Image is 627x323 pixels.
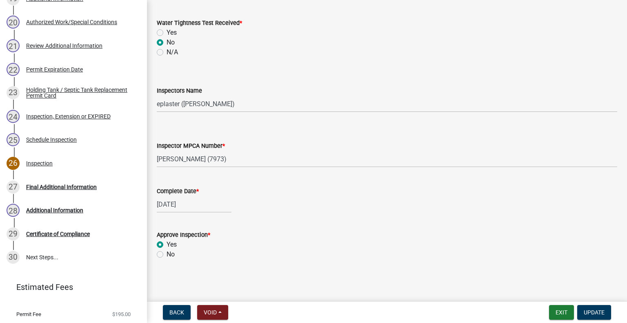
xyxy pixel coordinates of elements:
[157,20,242,26] label: Water Tightness Test Received
[7,39,20,52] div: 21
[7,251,20,264] div: 30
[167,28,177,38] label: Yes
[163,305,191,320] button: Back
[7,63,20,76] div: 22
[157,88,202,94] label: Inspectors Name
[577,305,611,320] button: Update
[157,143,225,149] label: Inspector MPCA Number
[197,305,228,320] button: Void
[26,160,53,166] div: Inspection
[169,309,184,316] span: Back
[167,47,178,57] label: N/A
[26,19,117,25] div: Authorized Work/Special Conditions
[112,312,131,317] span: $195.00
[26,137,77,143] div: Schedule Inspection
[26,67,83,72] div: Permit Expiration Date
[26,87,134,98] div: Holding Tank / Septic Tank Replacement Permit Card
[7,279,134,295] a: Estimated Fees
[157,196,231,213] input: mm/dd/yyyy
[7,16,20,29] div: 20
[7,227,20,241] div: 29
[16,312,41,317] span: Permit Fee
[204,309,217,316] span: Void
[7,157,20,170] div: 26
[7,110,20,123] div: 24
[26,43,102,49] div: Review Additional Information
[157,189,199,194] label: Complete Date
[167,240,177,249] label: Yes
[584,309,605,316] span: Update
[7,204,20,217] div: 28
[26,231,90,237] div: Certificate of Compliance
[26,207,83,213] div: Additional Information
[7,180,20,194] div: 27
[26,184,97,190] div: Final Additional Information
[549,305,574,320] button: Exit
[26,114,111,119] div: Inspection, Extension or EXPIRED
[167,249,175,259] label: No
[157,232,210,238] label: Approve Inspection
[7,86,20,99] div: 23
[7,133,20,146] div: 25
[167,38,175,47] label: No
